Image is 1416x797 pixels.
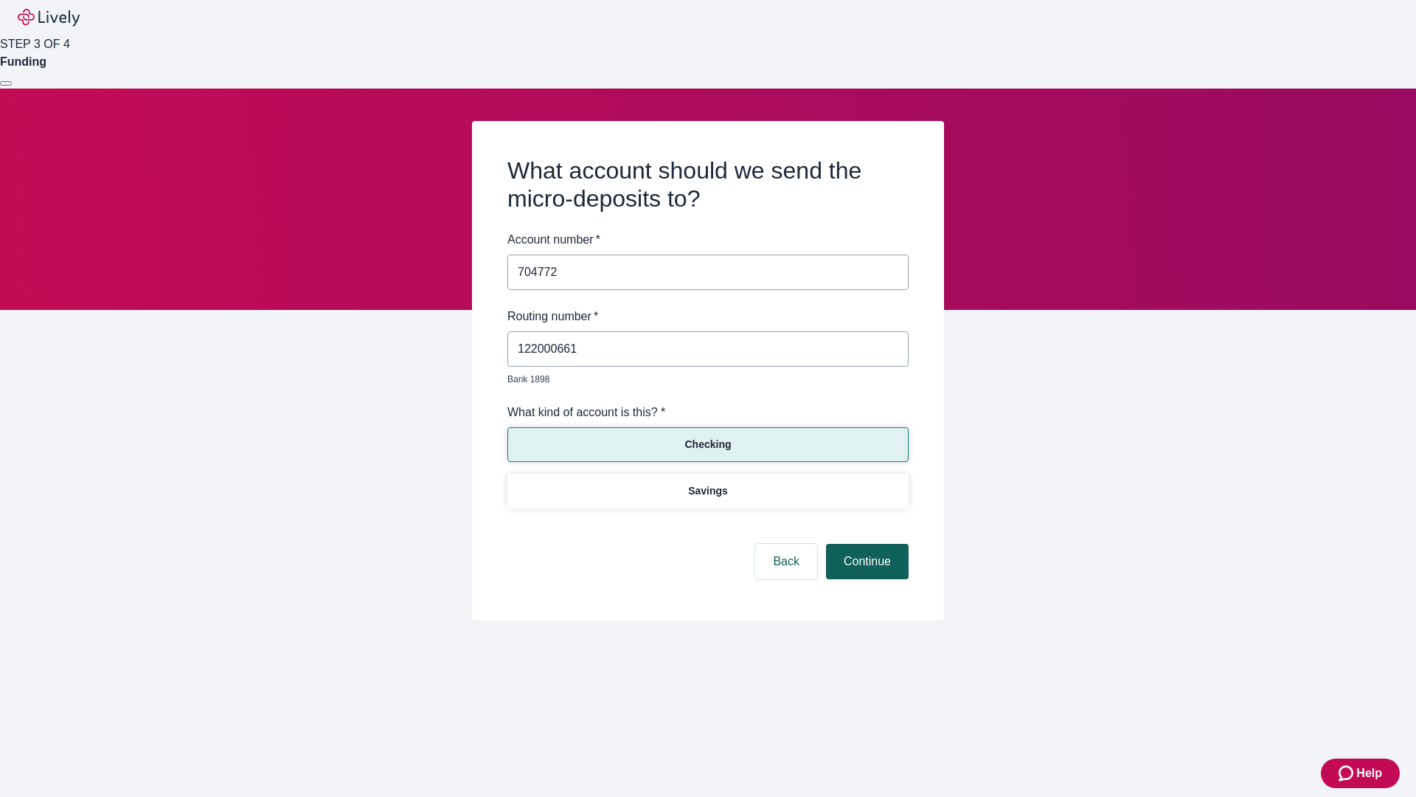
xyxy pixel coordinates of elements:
button: Zendesk support iconHelp [1321,759,1400,788]
img: Lively [18,9,80,27]
button: Savings [507,474,909,508]
p: Bank 1898 [507,373,898,386]
span: Help [1356,765,1382,782]
label: What kind of account is this? * [507,404,665,421]
button: Continue [826,544,909,579]
h2: What account should we send the micro-deposits to? [507,156,909,213]
svg: Zendesk support icon [1339,765,1356,782]
p: Savings [688,483,728,499]
p: Checking [684,437,731,452]
button: Checking [507,427,909,462]
label: Routing number [507,308,598,325]
button: Back [755,544,817,579]
label: Account number [507,231,600,249]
